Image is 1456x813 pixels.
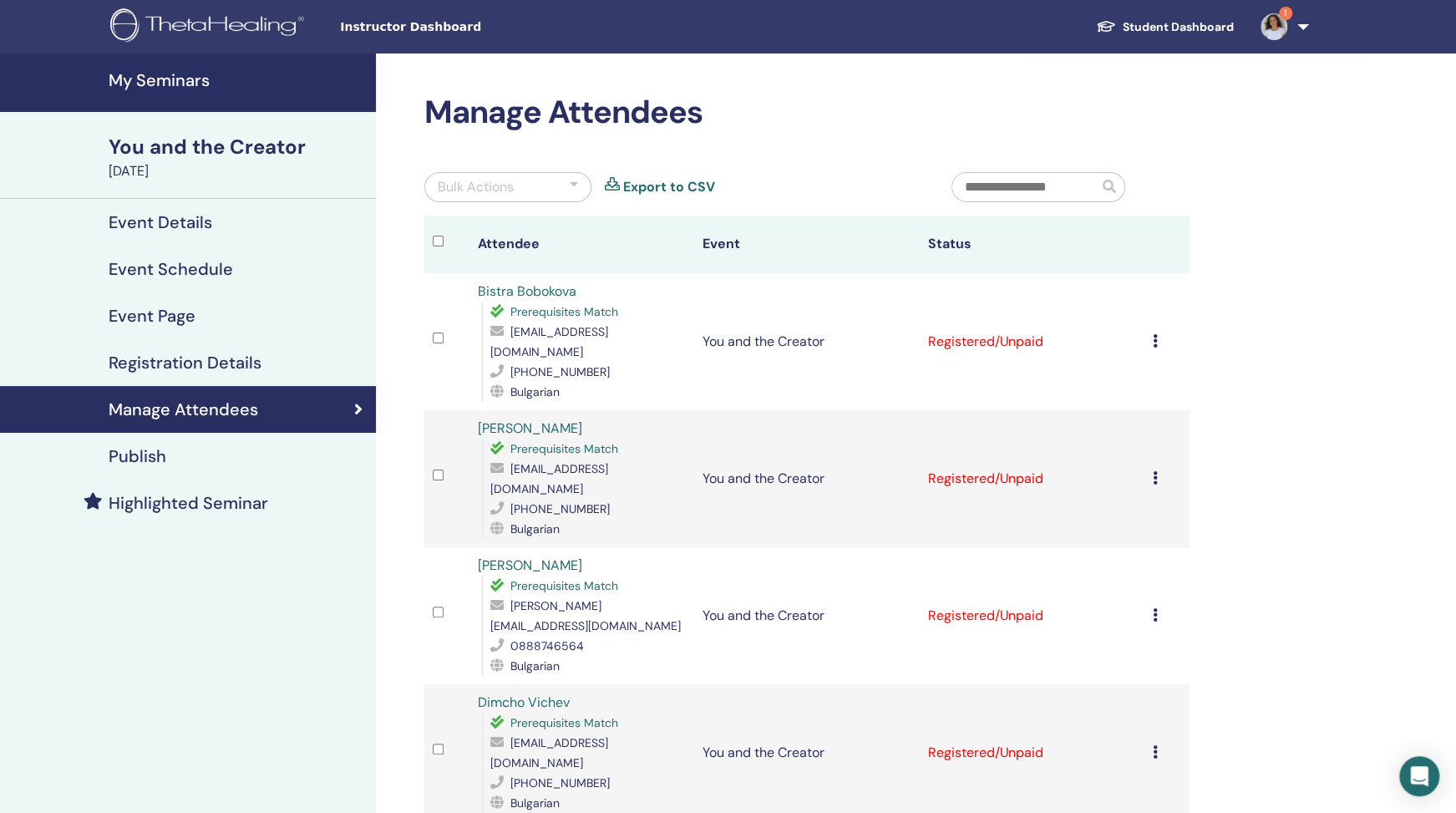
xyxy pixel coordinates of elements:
[478,556,582,574] a: [PERSON_NAME]
[109,353,261,373] h4: Registration Details
[490,735,608,770] span: [EMAIL_ADDRESS][DOMAIN_NAME]
[469,216,694,273] th: Attendee
[109,70,366,90] h4: My Seminars
[510,658,560,673] span: Bulgarian
[510,441,618,456] span: Prerequisites Match
[424,94,1190,132] h2: Manage Attendees
[109,399,258,419] h4: Manage Attendees
[490,461,608,496] span: [EMAIL_ADDRESS][DOMAIN_NAME]
[109,493,268,513] h4: Highlighted Seminar
[478,694,570,711] a: Dimcho Vichev
[478,419,582,437] a: [PERSON_NAME]
[109,212,212,232] h4: Event Details
[510,638,584,653] span: 0888746564
[99,133,376,181] a: You and the Creator[DATE]
[490,324,608,359] span: [EMAIL_ADDRESS][DOMAIN_NAME]
[109,306,195,326] h4: Event Page
[1399,756,1439,796] div: Open Intercom Messenger
[510,715,618,730] span: Prerequisites Match
[110,8,310,46] img: logo.png
[510,521,560,536] span: Bulgarian
[109,133,366,161] div: You and the Creator
[109,161,366,181] div: [DATE]
[1261,13,1287,40] img: default.jpg
[510,364,610,379] span: [PHONE_NUMBER]
[109,446,166,466] h4: Publish
[510,384,560,399] span: Bulgarian
[694,216,919,273] th: Event
[1096,19,1116,33] img: graduation-cap-white.svg
[1279,7,1292,20] span: 1
[510,775,610,790] span: [PHONE_NUMBER]
[340,18,591,36] span: Instructor Dashboard
[920,216,1144,273] th: Status
[478,282,576,300] a: Bistra Bobokova
[694,547,919,684] td: You and the Creator
[438,177,514,197] div: Bulk Actions
[694,410,919,547] td: You and the Creator
[490,598,681,633] span: [PERSON_NAME][EMAIL_ADDRESS][DOMAIN_NAME]
[1083,12,1247,43] a: Student Dashboard
[694,273,919,410] td: You and the Creator
[510,578,618,593] span: Prerequisites Match
[510,304,618,319] span: Prerequisites Match
[623,177,715,197] a: Export to CSV
[510,795,560,810] span: Bulgarian
[510,501,610,516] span: [PHONE_NUMBER]
[109,259,233,279] h4: Event Schedule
